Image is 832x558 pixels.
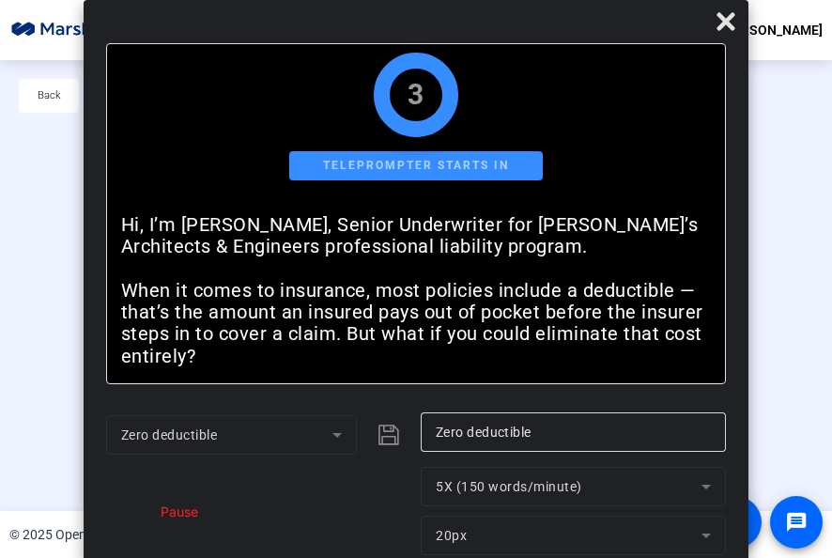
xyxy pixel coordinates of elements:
[408,84,424,106] div: 3
[785,511,808,534] mat-icon: message
[436,421,711,443] input: Title
[38,82,61,110] span: Back
[121,280,712,390] p: When it comes to insurance, most policies include a deductible — that’s the amount an insured pay...
[151,502,198,521] div: Pause
[9,525,111,545] div: © 2025 OpenReel
[121,214,712,280] p: Hi, I’m [PERSON_NAME], Senior Underwriter for [PERSON_NAME]’s Architects & Engineers professional...
[9,21,180,39] img: OpenReel logo
[289,151,543,180] div: Teleprompter starts in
